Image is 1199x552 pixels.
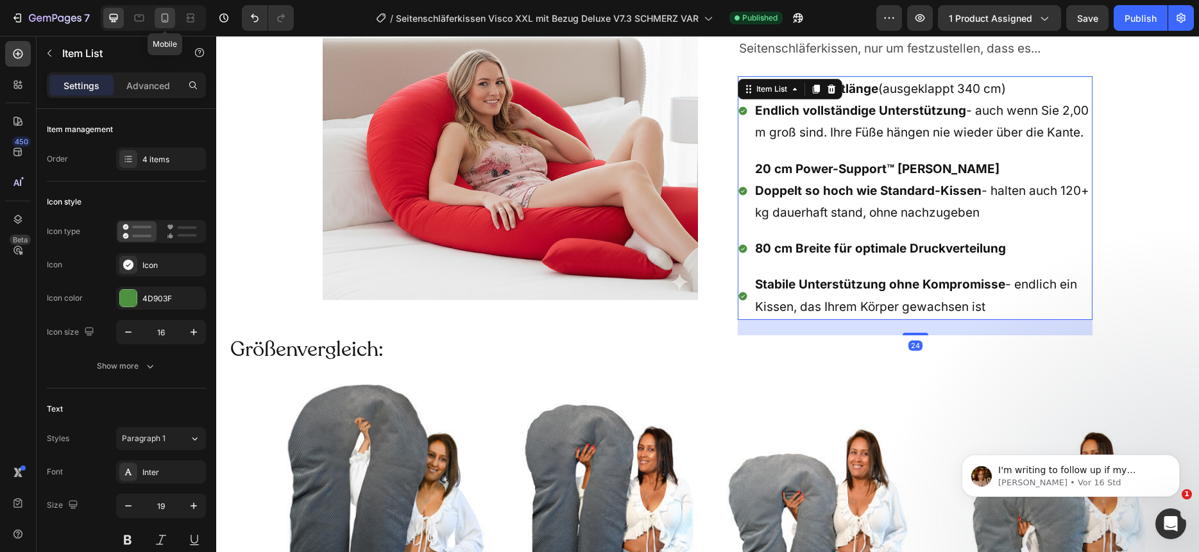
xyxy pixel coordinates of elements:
[539,238,874,281] p: - endlich ein Kissen, das Ihrem Körper gewachsen ist
[539,64,874,108] p: - auch wenn Sie 2,00 m groß sind. Ihre Füße hängen nie wieder über die Kante.
[539,241,789,256] strong: Stabile Unterstützung ohne Kompromisse
[1077,13,1098,24] span: Save
[47,324,97,341] div: Icon size
[12,137,31,147] div: 450
[62,46,171,61] p: Item List
[5,5,96,31] button: 7
[539,67,750,82] strong: Endlich vollständige Unterstützung
[47,153,68,165] div: Order
[1114,5,1168,31] button: Publish
[64,79,99,92] p: Settings
[47,259,62,271] div: Icon
[47,226,80,237] div: Icon type
[47,124,113,135] div: Item management
[122,433,166,444] span: Paragraph 1
[539,147,765,162] strong: Doppelt so hoch wie Standard-Kissen
[84,10,90,26] p: 7
[1125,12,1157,25] div: Publish
[126,79,170,92] p: Advanced
[97,360,157,372] div: Show more
[539,126,783,140] strong: 20 cm Power-Support™ [PERSON_NAME]
[742,12,778,24] span: Published
[142,293,203,305] div: 4D903F
[13,299,970,329] h2: Größenvergleich:
[539,205,790,220] strong: 80 cm Breite für optimale Druckverteilung
[142,467,203,478] div: Inter
[142,154,203,165] div: 4 items
[47,292,83,304] div: Icon color
[942,428,1199,517] iframe: Intercom notifications Nachricht
[116,427,206,450] button: Paragraph 1
[1066,5,1109,31] button: Save
[539,144,874,188] p: - halten auch 120+ kg dauerhaft stand, ohne nachzugeben
[47,433,69,444] div: Styles
[47,466,63,478] div: Font
[396,12,699,25] span: Seitenschläferkissen Visco XXL mit Bezug Deluxe V7.3 SCHMERZ VAR
[938,5,1061,31] button: 1 product assigned
[242,5,294,31] div: Undo/Redo
[47,497,81,514] div: Size
[390,12,393,25] span: /
[10,235,31,245] div: Beta
[692,305,706,315] div: 24
[949,12,1032,25] span: 1 product assigned
[142,260,203,271] div: Icon
[539,42,874,64] p: (ausgeklappt 340 cm)
[56,49,221,61] p: Message from Jamie, sent Vor 16 Std
[47,355,206,378] button: Show more
[538,47,574,59] div: Item List
[56,37,219,175] span: I'm writing to follow up if my previous messages reached you well and whether there is anything e...
[1182,489,1192,499] span: 1
[47,403,63,415] div: Text
[1155,508,1186,539] iframe: Intercom live chat
[47,196,81,208] div: Icon style
[216,36,1199,552] iframe: Design area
